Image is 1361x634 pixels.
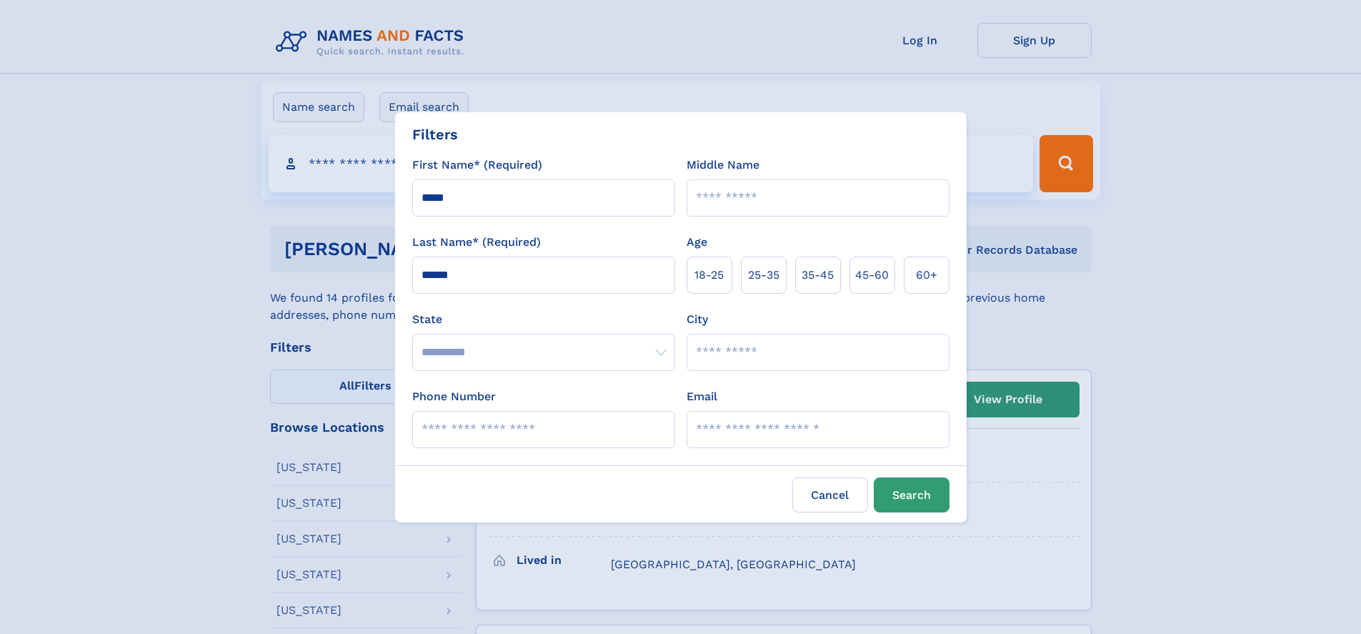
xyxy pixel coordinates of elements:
[412,234,541,251] label: Last Name* (Required)
[412,157,542,174] label: First Name* (Required)
[412,124,458,145] div: Filters
[748,267,779,284] span: 25‑35
[687,311,708,328] label: City
[792,477,868,512] label: Cancel
[916,267,937,284] span: 60+
[802,267,834,284] span: 35‑45
[694,267,724,284] span: 18‑25
[687,234,707,251] label: Age
[687,157,759,174] label: Middle Name
[874,477,949,512] button: Search
[687,388,717,405] label: Email
[855,267,889,284] span: 45‑60
[412,311,675,328] label: State
[412,388,496,405] label: Phone Number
